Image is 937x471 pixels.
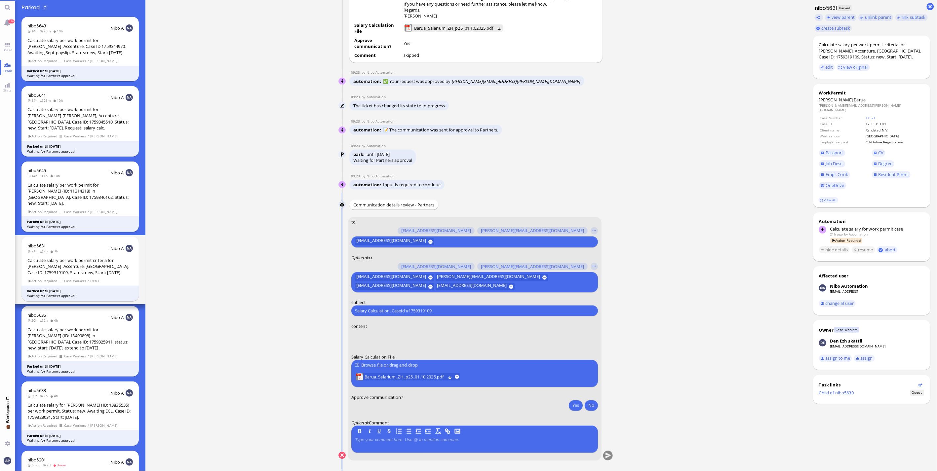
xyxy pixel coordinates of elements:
[366,428,373,435] button: I
[64,423,86,428] span: Case Workers
[819,284,826,292] img: Nibo Automation
[351,420,369,426] em: :
[87,58,89,64] span: /
[819,246,850,254] button: hide details
[354,22,403,36] td: Salary Calculation File
[90,58,118,64] span: [PERSON_NAME]
[64,133,86,139] span: Case Workers
[28,278,58,284] span: Action Required
[854,355,875,362] button: assign
[126,94,133,101] img: NA
[362,70,367,75] span: by
[28,133,58,139] span: Action Required
[110,245,124,251] span: Nibo A
[895,14,928,21] task-group-action-menu: link subtask
[64,209,86,215] span: Case Workers
[351,219,356,225] span: to
[27,457,46,463] a: nibo5201
[338,452,346,459] button: Cancel
[110,459,124,465] span: Nibo A
[5,423,10,438] span: 💼 Workspace: IT
[477,227,588,235] button: [PERSON_NAME][EMAIL_ADDRESS][DOMAIN_NAME]
[53,29,65,33] span: 10h
[497,26,501,30] button: Download Barua_Salarium_ZH_p25_01.10.2025.pdf
[27,29,40,33] span: 14h
[819,197,838,203] a: view all
[362,94,367,99] span: by
[40,173,50,178] span: 1h
[27,173,40,178] span: 14h
[830,232,843,236] span: 21h ago
[362,143,367,148] span: by
[4,457,11,464] img: You
[819,103,924,113] dd: [PERSON_NAME][EMAIL_ADDRESS][PERSON_NAME][DOMAIN_NAME]
[126,169,133,176] img: NA
[398,227,475,235] button: [EMAIL_ADDRESS][DOMAIN_NAME]
[27,37,133,56] div: Calculate salary per work permit for [PERSON_NAME], Accenture, Case ID 1759344970. Awaiting Sept ...
[820,115,865,121] td: Case Number
[401,264,471,269] span: [EMAIL_ADDRESS][DOMAIN_NAME]
[50,173,62,178] span: 10h
[126,389,133,397] img: NA
[819,42,924,60] div: Calculate salary per work permit criteria for [PERSON_NAME], Accenture, [GEOGRAPHIC_DATA]. Case I...
[356,373,460,380] lob-view: Barua_Salarium_ZH_p25_01.10.2025.pdf
[351,394,403,400] span: Approve communication?
[339,151,346,158] img: Automation
[819,390,854,396] a: Child of nibo5630
[40,318,50,323] span: 2h
[830,226,924,232] div: Calculate salary for work permit case
[90,353,118,359] span: [PERSON_NAME]
[377,151,390,157] span: [DATE]
[819,149,845,157] a: Passport
[339,127,346,134] img: Nibo Automation
[858,14,893,21] button: unlink parent
[27,219,133,224] div: Parked until [DATE]
[902,14,926,20] span: link subtask
[27,387,46,393] span: nibo5633
[830,344,886,348] a: [EMAIL_ADDRESS][DOMAIN_NAME]
[50,249,60,253] span: 3h
[27,393,40,398] span: 20h
[27,312,46,318] a: nibo5635
[40,393,50,398] span: 2h
[27,364,133,369] div: Parked until [DATE]
[27,293,133,298] div: Waiting for Partners approval
[367,70,394,75] span: automation@nibo.ai
[481,228,584,234] span: [PERSON_NAME][EMAIL_ADDRESS][DOMAIN_NAME]
[87,423,89,428] span: /
[819,90,924,96] div: WorkPermit
[28,58,58,64] span: Action Required
[87,353,89,359] span: /
[351,174,362,178] span: 09:23
[27,23,46,29] a: nibo5643
[351,420,368,426] span: Optional
[43,463,53,467] span: 2d
[455,375,459,379] button: remove
[353,157,412,163] div: Waiting for Partners approval
[878,171,909,177] span: Resident Perm.
[87,278,89,284] span: /
[87,209,89,215] span: /
[404,40,410,46] span: Yes
[830,289,858,294] a: [EMAIL_ADDRESS]
[398,263,475,270] button: [EMAIL_ADDRESS][DOMAIN_NAME]
[64,353,86,359] span: Case Workers
[837,64,870,71] button: view original
[865,121,924,127] td: 1759319109
[813,4,838,12] h1: nibo5631
[820,127,865,133] td: Client name
[27,106,133,131] div: Calculate salary per work permit for [PERSON_NAME] [PERSON_NAME], Accenture, [GEOGRAPHIC_DATA]. C...
[126,245,133,252] img: NA
[872,160,894,167] a: Degree
[339,78,346,85] img: Nibo Automation
[27,289,133,294] div: Parked until [DATE]
[354,52,403,60] td: Comment
[126,24,133,32] img: NA
[110,25,124,31] span: Nibo A
[844,232,848,236] span: by
[353,182,383,188] span: automation
[27,182,133,206] div: Calculate salary per work permit for [PERSON_NAME] (ID: 11314318) in [GEOGRAPHIC_DATA]. Case ID: ...
[27,98,40,103] span: 14h
[353,103,445,109] span: The ticket has changed its state to In progress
